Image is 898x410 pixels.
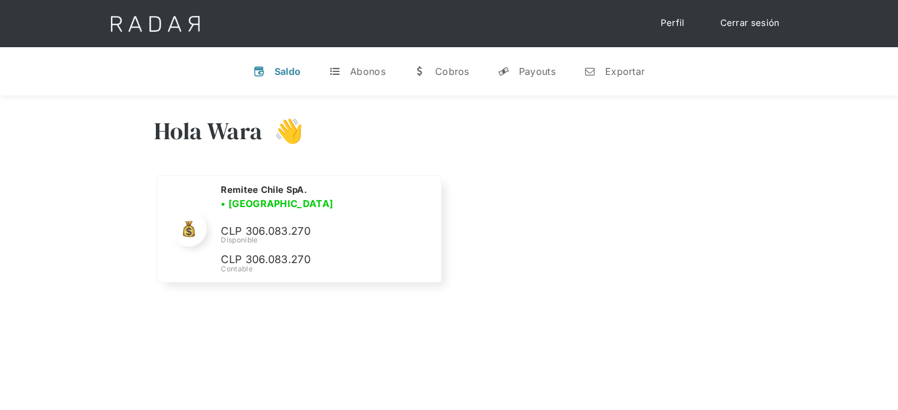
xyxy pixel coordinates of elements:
[221,223,398,240] p: CLP 306.083.270
[584,65,596,77] div: n
[253,65,265,77] div: v
[221,264,426,274] div: Contable
[329,65,341,77] div: t
[262,116,303,146] h3: 👋
[498,65,510,77] div: y
[649,12,697,35] a: Perfil
[221,184,306,196] h2: Remitee Chile SpA.
[435,65,469,77] div: Cobros
[605,65,645,77] div: Exportar
[414,65,426,77] div: w
[708,12,792,35] a: Cerrar sesión
[275,65,301,77] div: Saldo
[221,196,333,211] h3: • [GEOGRAPHIC_DATA]
[221,235,426,245] div: Disponible
[221,251,398,268] p: CLP 306.083.270
[519,65,556,77] div: Payouts
[154,116,263,146] h3: Hola Wara
[350,65,386,77] div: Abonos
